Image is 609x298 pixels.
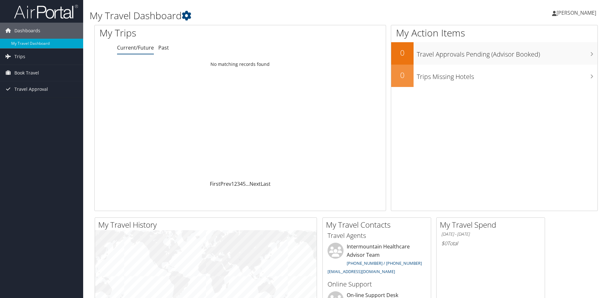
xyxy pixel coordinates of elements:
[14,4,78,19] img: airportal-logo.png
[441,240,540,247] h6: Total
[14,65,39,81] span: Book Travel
[90,9,431,22] h1: My Travel Dashboard
[237,180,240,187] a: 3
[557,9,596,16] span: [PERSON_NAME]
[391,47,414,58] h2: 0
[117,44,154,51] a: Current/Future
[326,219,431,230] h2: My Travel Contacts
[240,180,243,187] a: 4
[95,59,386,70] td: No matching records found
[324,243,429,277] li: Intermountain Healthcare Advisor Team
[14,81,48,97] span: Travel Approval
[210,180,220,187] a: First
[391,26,597,40] h1: My Action Items
[220,180,231,187] a: Prev
[391,42,597,65] a: 0Travel Approvals Pending (Advisor Booked)
[328,231,426,240] h3: Travel Agents
[249,180,261,187] a: Next
[417,47,597,59] h3: Travel Approvals Pending (Advisor Booked)
[246,180,249,187] span: …
[98,219,317,230] h2: My Travel History
[441,240,447,247] span: $0
[441,231,540,237] h6: [DATE] - [DATE]
[158,44,169,51] a: Past
[552,3,603,22] a: [PERSON_NAME]
[231,180,234,187] a: 1
[14,49,25,65] span: Trips
[261,180,271,187] a: Last
[417,69,597,81] h3: Trips Missing Hotels
[391,65,597,87] a: 0Trips Missing Hotels
[391,70,414,81] h2: 0
[328,280,426,289] h3: Online Support
[99,26,260,40] h1: My Trips
[440,219,545,230] h2: My Travel Spend
[234,180,237,187] a: 2
[14,23,40,39] span: Dashboards
[328,269,395,274] a: [EMAIL_ADDRESS][DOMAIN_NAME]
[347,260,422,266] a: [PHONE_NUMBER] / [PHONE_NUMBER]
[243,180,246,187] a: 5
